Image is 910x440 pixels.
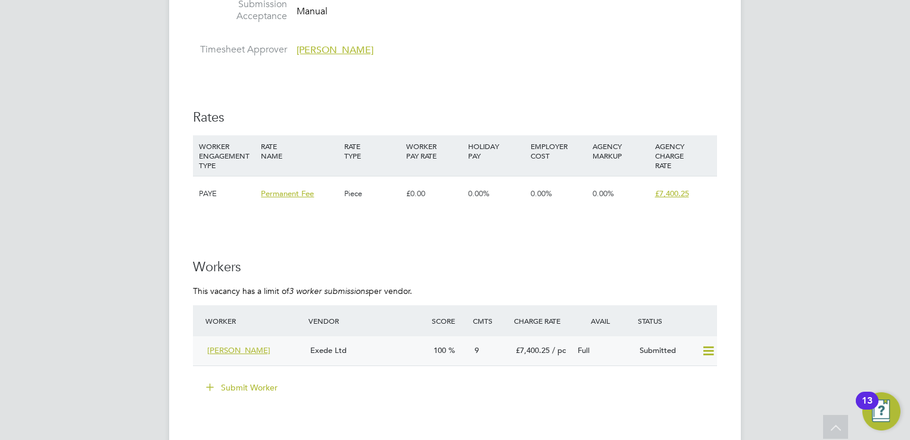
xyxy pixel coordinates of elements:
[306,310,429,331] div: Vendor
[528,135,590,166] div: EMPLOYER COST
[193,259,717,276] h3: Workers
[531,188,552,199] span: 0.00%
[193,44,287,56] label: Timesheet Approver
[475,345,479,355] span: 9
[590,135,652,166] div: AGENCY MARKUP
[593,188,614,199] span: 0.00%
[652,135,714,176] div: AGENCY CHARGE RATE
[465,135,527,166] div: HOLIDAY PAY
[289,286,369,296] em: 3 worker submissions
[196,176,258,211] div: PAYE
[635,310,717,331] div: Status
[429,310,470,331] div: Score
[655,188,689,199] span: £7,400.25
[635,341,697,361] div: Submitted
[207,345,270,355] span: [PERSON_NAME]
[202,310,306,331] div: Worker
[297,5,328,17] span: Manual
[310,345,347,355] span: Exede Ltd
[511,310,573,331] div: Charge Rate
[578,345,590,355] span: Full
[403,176,465,211] div: £0.00
[261,188,314,199] span: Permanent Fee
[468,188,490,199] span: 0.00%
[573,310,635,331] div: Avail
[862,401,872,416] div: 13
[297,44,373,56] span: [PERSON_NAME]
[516,345,550,355] span: £7,400.25
[198,378,287,397] button: Submit Worker
[862,392,900,430] button: Open Resource Center, 13 new notifications
[193,286,717,296] p: This vacancy has a limit of per vendor.
[258,135,341,166] div: RATE NAME
[341,176,403,211] div: Piece
[341,135,403,166] div: RATE TYPE
[193,109,717,126] h3: Rates
[434,345,446,355] span: 100
[470,310,511,331] div: Cmts
[403,135,465,166] div: WORKER PAY RATE
[196,135,258,176] div: WORKER ENGAGEMENT TYPE
[552,345,566,355] span: / pc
